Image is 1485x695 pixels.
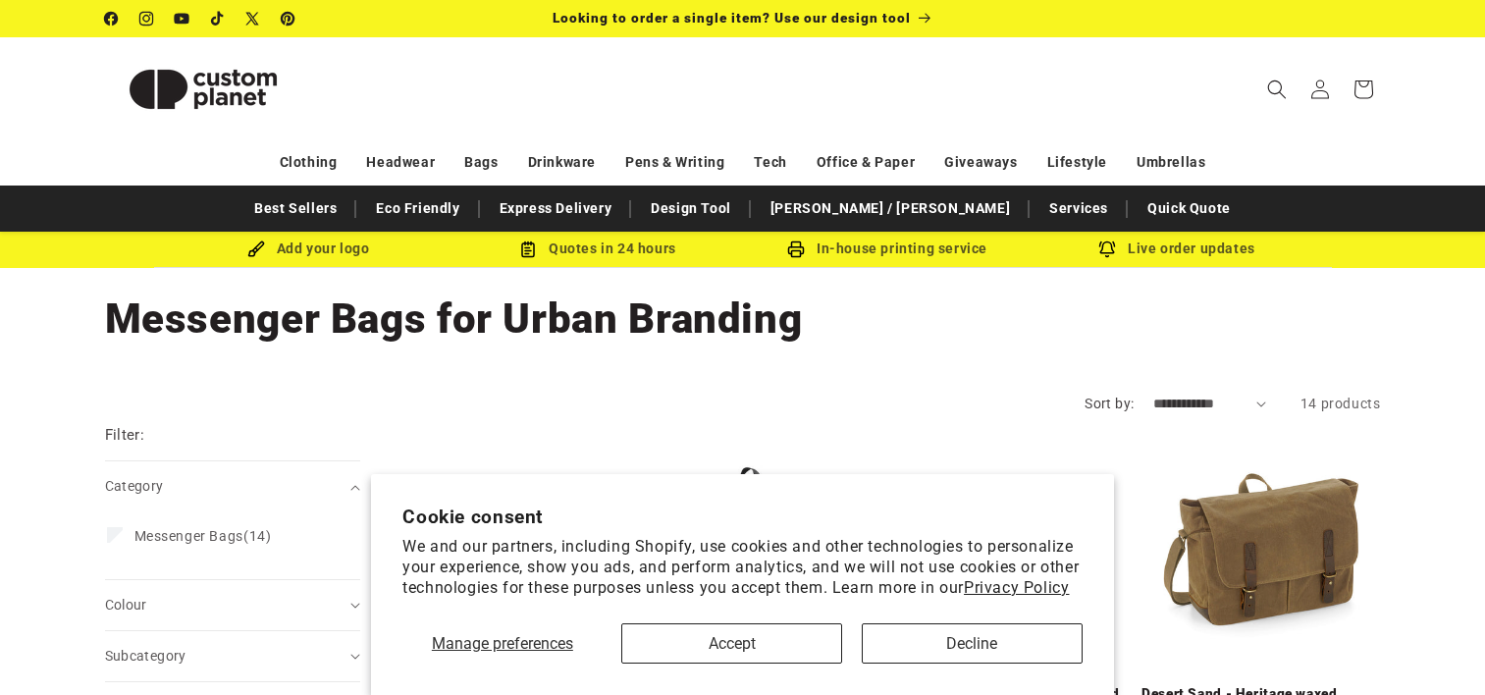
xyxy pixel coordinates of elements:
[432,634,573,653] span: Manage preferences
[621,623,842,664] button: Accept
[134,528,243,544] span: Messenger Bags
[519,241,537,258] img: Order Updates Icon
[247,241,265,258] img: Brush Icon
[402,506,1083,528] h2: Cookie consent
[641,191,741,226] a: Design Tool
[490,191,622,226] a: Express Delivery
[464,145,498,180] a: Bags
[787,241,805,258] img: In-house printing
[944,145,1017,180] a: Giveaways
[743,237,1033,261] div: In-house printing service
[761,191,1020,226] a: [PERSON_NAME] / [PERSON_NAME]
[1047,145,1107,180] a: Lifestyle
[97,37,308,140] a: Custom Planet
[1387,601,1485,695] iframe: Chat Widget
[402,623,602,664] button: Manage preferences
[402,537,1083,598] p: We and our partners, including Shopify, use cookies and other technologies to personalize your ex...
[244,191,346,226] a: Best Sellers
[1138,191,1241,226] a: Quick Quote
[105,648,186,664] span: Subcategory
[1039,191,1118,226] a: Services
[553,10,911,26] span: Looking to order a single item? Use our design tool
[105,597,147,613] span: Colour
[366,191,469,226] a: Eco Friendly
[754,145,786,180] a: Tech
[964,578,1069,597] a: Privacy Policy
[1085,396,1134,411] label: Sort by:
[280,145,338,180] a: Clothing
[625,145,724,180] a: Pens & Writing
[1033,237,1322,261] div: Live order updates
[105,45,301,134] img: Custom Planet
[528,145,596,180] a: Drinkware
[1255,68,1299,111] summary: Search
[105,478,164,494] span: Category
[134,527,272,545] span: (14)
[105,461,360,511] summary: Category (0 selected)
[105,424,145,447] h2: Filter:
[164,237,453,261] div: Add your logo
[817,145,915,180] a: Office & Paper
[862,623,1083,664] button: Decline
[105,580,360,630] summary: Colour (0 selected)
[1098,241,1116,258] img: Order updates
[105,631,360,681] summary: Subcategory (0 selected)
[453,237,743,261] div: Quotes in 24 hours
[366,145,435,180] a: Headwear
[105,293,1381,346] h1: Messenger Bags for Urban Branding
[1300,396,1381,411] span: 14 products
[1137,145,1205,180] a: Umbrellas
